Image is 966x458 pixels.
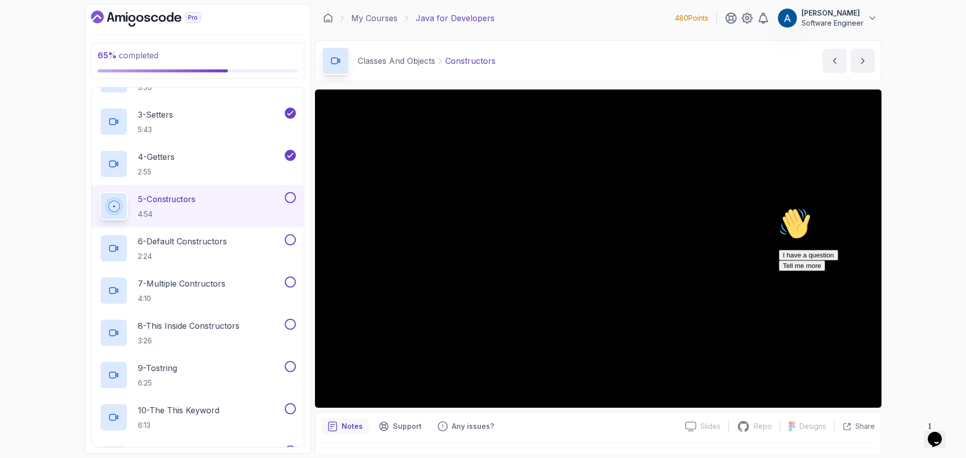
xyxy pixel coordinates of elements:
[138,82,206,93] p: 3:56
[445,55,496,67] p: Constructors
[323,13,333,23] a: Dashboard
[98,50,117,60] span: 65 %
[851,49,875,73] button: next content
[315,89,881,408] iframe: 5 - Constructors
[777,8,877,28] button: user profile image[PERSON_NAME]Software Engineer
[321,418,369,434] button: notes button
[138,420,219,430] p: 6:13
[754,421,772,431] p: Repo
[675,13,708,23] p: 480 Points
[4,57,50,67] button: Tell me more
[778,9,797,28] img: user profile image
[100,108,296,136] button: 3-Setters5:43
[100,277,296,305] button: 7-Multiple Contructors4:10
[4,46,63,57] button: I have a question
[138,125,173,135] p: 5:43
[452,421,494,431] p: Any issues?
[924,418,956,448] iframe: chat widget
[138,167,175,177] p: 2:55
[138,109,173,121] p: 3 - Setters
[138,193,195,205] p: 5 - Constructors
[373,418,428,434] button: Support button
[4,30,100,38] span: Hi! How can we help?
[98,50,158,60] span: completed
[700,421,720,431] p: Slides
[138,320,239,332] p: 8 - This Inside Constructors
[138,378,177,388] p: 6:25
[138,336,239,346] p: 3:26
[351,12,397,24] a: My Courses
[775,204,956,413] iframe: chat widget
[801,8,863,18] p: [PERSON_NAME]
[138,251,227,261] p: 2:24
[138,404,219,416] p: 10 - The This Keyword
[342,421,363,431] p: Notes
[138,151,175,163] p: 4 - Getters
[138,294,225,304] p: 4:10
[138,278,225,290] p: 7 - Multiple Contructors
[823,49,847,73] button: previous content
[799,421,826,431] p: Designs
[432,418,500,434] button: Feedback button
[138,209,195,219] p: 4:54
[138,362,177,374] p: 9 - Tostring
[100,192,296,220] button: 5-Constructors4:54
[100,361,296,389] button: 9-Tostring6:25
[393,421,422,431] p: Support
[4,4,185,67] div: 👋Hi! How can we help?I have a questionTell me more
[4,4,36,36] img: :wave:
[100,150,296,178] button: 4-Getters2:55
[834,421,875,431] button: Share
[416,12,495,24] p: Java for Developers
[100,319,296,347] button: 8-This Inside Constructors3:26
[855,421,875,431] p: Share
[100,234,296,262] button: 6-Default Constructors2:24
[358,55,435,67] p: Classes And Objects
[138,235,227,247] p: 6 - Default Constructors
[801,18,863,28] p: Software Engineer
[100,403,296,431] button: 10-The This Keyword6:13
[91,11,224,27] a: Dashboard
